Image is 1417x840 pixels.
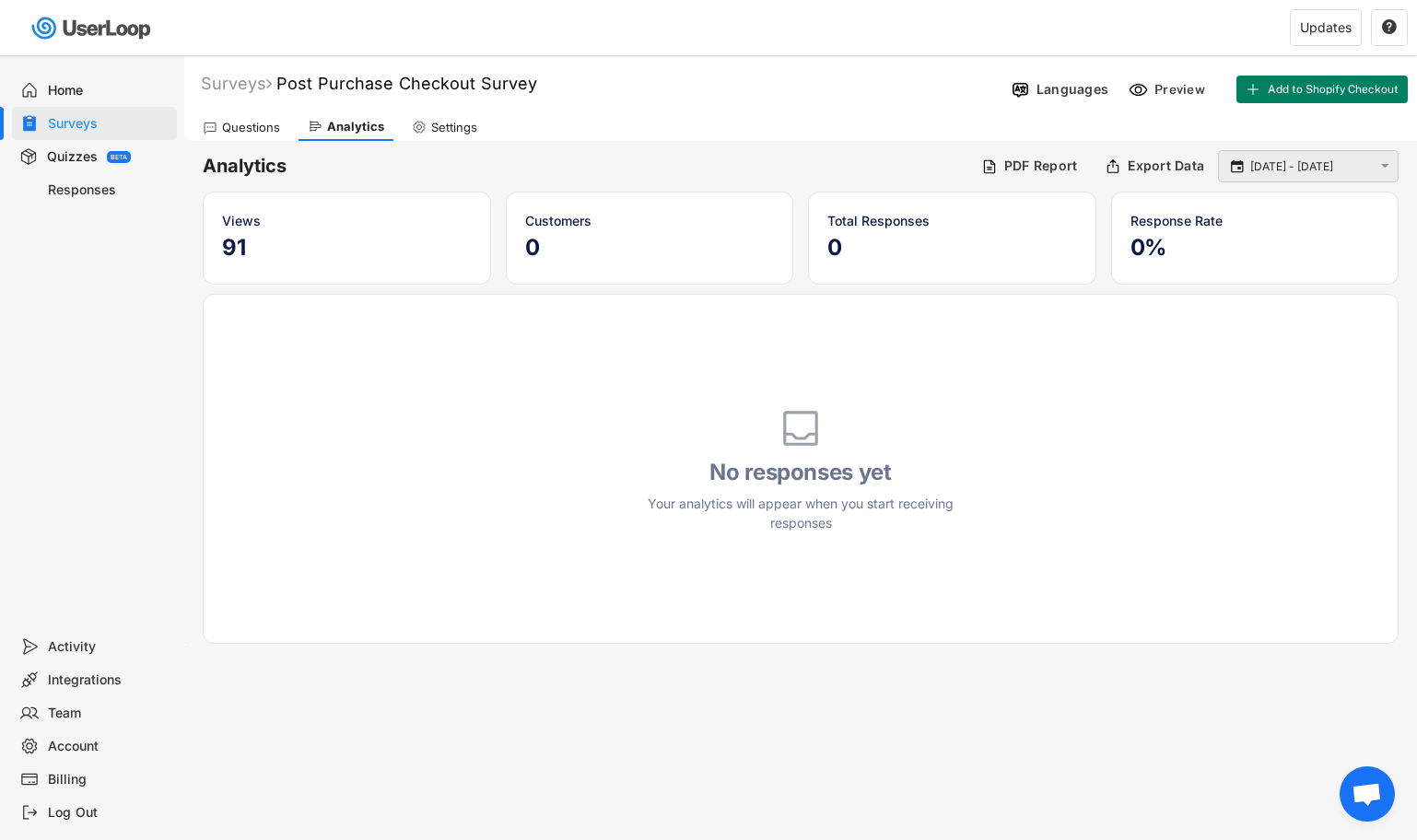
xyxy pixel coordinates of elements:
div: Export Data [1128,157,1204,174]
h5: 0 [827,234,1077,262]
h5: 0 [525,234,775,262]
div: Home [48,82,170,99]
div: Responses [48,181,170,199]
div: Open chat [1340,766,1395,822]
button:  [1376,158,1393,174]
div: Settings [431,120,477,135]
div: Team [48,705,170,722]
text:  [1231,157,1244,174]
div: Customers [525,211,775,230]
div: Billing [48,771,170,788]
h5: 91 [222,234,472,262]
div: Total Responses [827,211,1077,230]
div: Integrations [48,671,170,689]
div: Surveys [201,73,272,94]
text:  [1381,158,1389,174]
text:  [1382,18,1397,35]
span: Add to Shopify Checkout [1268,84,1399,95]
div: Your analytics will appear when you start receiving responses [635,494,966,532]
button:  [1228,158,1246,175]
div: Languages [1036,81,1108,98]
img: userloop-logo-01.svg [28,9,158,47]
button:  [1381,19,1398,36]
div: Surveys [48,115,170,133]
div: Response Rate [1130,211,1380,230]
h5: 0% [1130,234,1380,262]
button: Add to Shopify Checkout [1236,76,1408,103]
div: Updates [1300,21,1352,34]
img: Language%20Icon.svg [1011,80,1030,99]
div: Activity [48,638,170,656]
div: Preview [1154,81,1210,98]
div: Analytics [327,119,384,134]
h4: No responses yet [635,459,966,486]
input: Select Date Range [1250,157,1372,176]
div: Quizzes [47,148,98,166]
h6: Analytics [203,154,967,179]
div: Log Out [48,804,170,822]
div: Views [222,211,472,230]
div: Account [48,738,170,755]
div: Questions [222,120,280,135]
font: Post Purchase Checkout Survey [276,74,537,93]
div: BETA [111,154,127,160]
div: PDF Report [1004,157,1078,174]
